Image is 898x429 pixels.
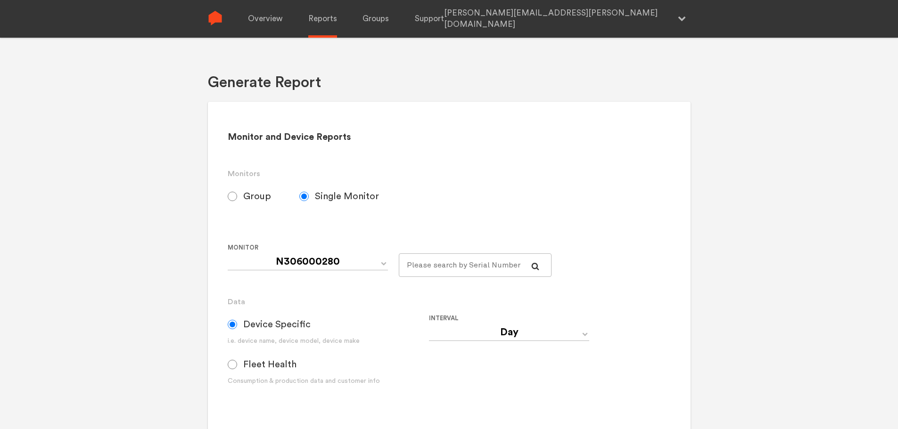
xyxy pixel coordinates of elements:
[228,320,237,329] input: Device Specific
[228,131,670,143] h2: Monitor and Device Reports
[243,319,311,330] span: Device Specific
[399,253,552,277] input: Please search by Serial Number
[228,376,429,386] div: Consumption & production data and customer info
[208,73,321,92] h1: Generate Report
[228,192,237,201] input: Group
[208,11,222,25] img: Sense Logo
[243,191,271,202] span: Group
[228,296,670,308] h3: Data
[243,359,297,370] span: Fleet Health
[228,242,391,253] label: Monitor
[228,336,429,346] div: i.e. device name, device model, device make
[399,242,544,253] label: For large monitor counts
[228,168,670,179] h3: Monitors
[315,191,379,202] span: Single Monitor
[228,360,237,369] input: Fleet Health
[299,192,309,201] input: Single Monitor
[429,313,623,324] label: Interval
